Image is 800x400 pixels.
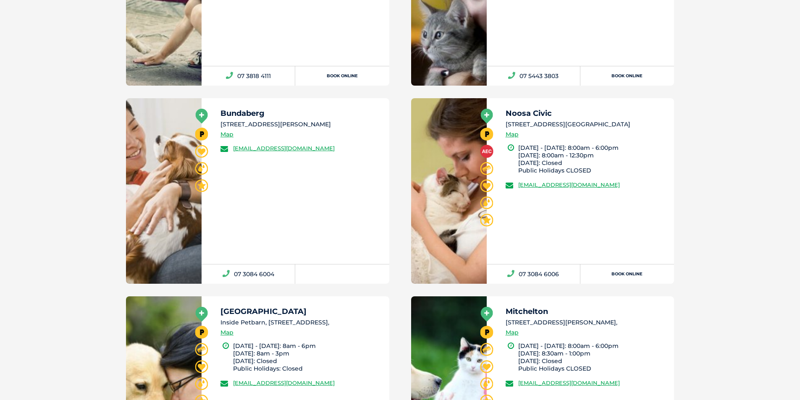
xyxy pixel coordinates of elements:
a: [EMAIL_ADDRESS][DOMAIN_NAME] [233,379,335,386]
li: [STREET_ADDRESS][PERSON_NAME], [506,318,667,327]
a: [EMAIL_ADDRESS][DOMAIN_NAME] [233,145,335,152]
h5: Bundaberg [220,110,382,117]
h5: Mitchelton [506,308,667,315]
a: Book Online [295,66,389,86]
a: Map [220,130,233,139]
h5: Noosa Civic [506,110,667,117]
a: 07 5443 3803 [487,66,580,86]
li: [DATE] - [DATE]: 8:00am - 6:00pm [DATE]: 8:30am - 1:00pm [DATE]: Closed Public Holidays CLOSED [518,342,667,373]
a: Map [220,328,233,337]
a: Book Online [580,264,674,284]
a: Map [506,328,519,337]
a: [EMAIL_ADDRESS][DOMAIN_NAME] [518,379,620,386]
a: [EMAIL_ADDRESS][DOMAIN_NAME] [518,181,620,188]
a: 07 3818 4111 [202,66,295,86]
h5: [GEOGRAPHIC_DATA] [220,308,382,315]
li: [STREET_ADDRESS][PERSON_NAME] [220,120,382,129]
a: 07 3084 6004 [202,264,295,284]
li: [DATE] - [DATE]: 8:00am - 6:00pm [DATE]: 8:00am - 12:30pm [DATE]: Closed Public Holidays CLOSED [518,144,667,175]
li: Inside Petbarn, [STREET_ADDRESS], [220,318,382,327]
li: [DATE] - [DATE]: 8am - 6pm [DATE]: 8am - 3pm [DATE]: Closed Public Holidays: Closed [233,342,382,373]
a: 07 3084 6006 [487,264,580,284]
a: Map [506,130,519,139]
a: Book Online [580,66,674,86]
li: [STREET_ADDRESS][GEOGRAPHIC_DATA] [506,120,667,129]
